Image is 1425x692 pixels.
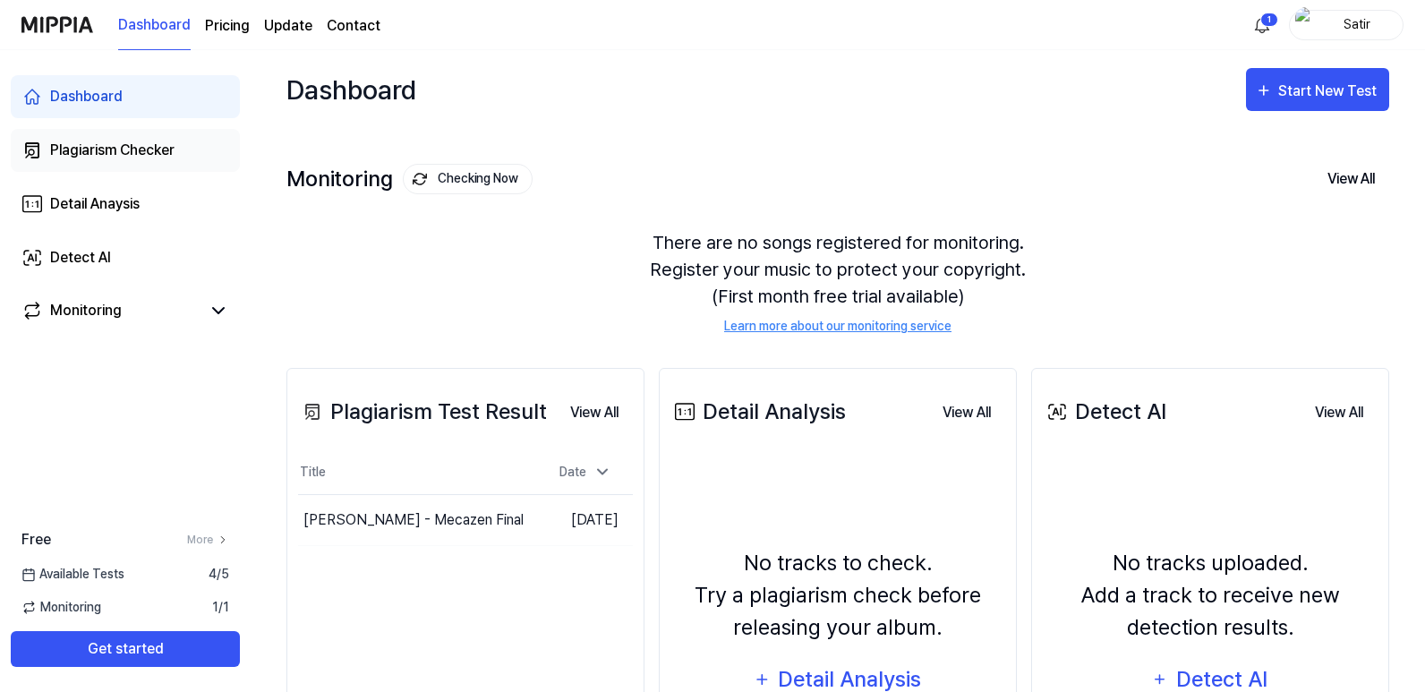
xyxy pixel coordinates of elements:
img: 알림 [1251,14,1273,36]
div: There are no songs registered for monitoring. Register your music to protect your copyright. (Fir... [286,208,1389,357]
div: Detail Analysis [670,396,846,428]
span: Monitoring [21,598,101,617]
div: Detect AI [1043,396,1166,428]
div: Detect AI [50,247,111,269]
a: Update [264,15,312,37]
button: View All [928,395,1005,431]
button: profileSatir [1289,10,1404,40]
button: View All [1301,395,1378,431]
div: [PERSON_NAME] - Mecazen Final [303,509,524,531]
a: Plagiarism Checker [11,129,240,172]
div: Detail Anaysis [50,193,140,215]
a: More [187,532,229,548]
button: View All [1313,160,1389,198]
button: Get started [11,631,240,667]
div: Plagiarism Test Result [298,396,547,428]
div: Date [552,457,619,487]
img: monitoring Icon [413,172,427,186]
button: Start New Test [1246,68,1389,111]
div: Monitoring [50,300,122,321]
a: Pricing [205,15,250,37]
a: Learn more about our monitoring service [724,317,951,336]
td: [DATE] [538,494,633,545]
div: Dashboard [50,86,123,107]
button: 알림1 [1248,11,1276,39]
div: Satir [1322,14,1392,34]
a: View All [556,394,633,431]
a: Detect AI [11,236,240,279]
a: Detail Anaysis [11,183,240,226]
a: Contact [327,15,380,37]
button: Checking Now [403,164,533,194]
div: Dashboard [286,68,416,111]
span: 4 / 5 [209,565,229,584]
button: View All [556,395,633,431]
span: Free [21,529,51,551]
div: 1 [1260,13,1278,27]
div: No tracks uploaded. Add a track to receive new detection results. [1043,547,1378,644]
a: Monitoring [21,300,201,321]
a: Dashboard [11,75,240,118]
a: View All [1301,394,1378,431]
span: Available Tests [21,565,124,584]
img: profile [1295,7,1317,43]
div: Start New Test [1278,80,1380,103]
a: Dashboard [118,1,191,50]
th: Title [298,451,538,494]
div: Monitoring [286,164,533,194]
div: No tracks to check. Try a plagiarism check before releasing your album. [670,547,1005,644]
span: 1 / 1 [212,598,229,617]
div: Plagiarism Checker [50,140,175,161]
a: View All [928,394,1005,431]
